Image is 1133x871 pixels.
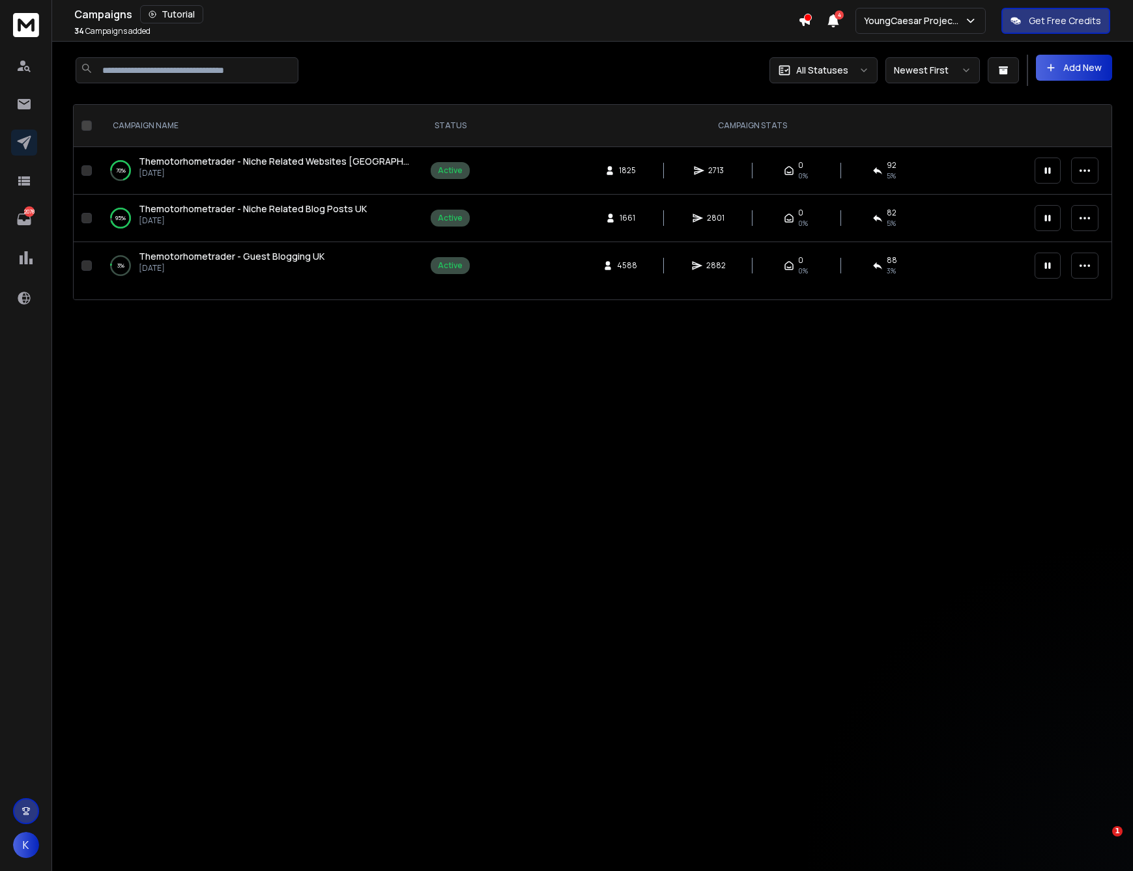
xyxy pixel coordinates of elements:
[97,147,423,195] td: 70%Themotorhometrader - Niche Related Websites [GEOGRAPHIC_DATA][DATE]
[1036,55,1112,81] button: Add New
[74,26,151,36] p: Campaigns added
[116,164,126,177] p: 70 %
[619,165,636,176] span: 1825
[139,250,324,262] span: Themotorhometrader - Guest Blogging UK
[97,242,423,290] td: 3%Themotorhometrader - Guest Blogging UK[DATE]
[117,259,124,272] p: 3 %
[139,155,446,167] span: Themotorhometrader - Niche Related Websites [GEOGRAPHIC_DATA]
[864,14,964,27] p: YoungCaesar Projects
[617,260,637,271] span: 4588
[11,206,37,232] a: 2078
[139,215,367,226] p: [DATE]
[887,171,896,181] span: 5 %
[1085,826,1117,857] iframe: Intercom live chat
[796,64,848,77] p: All Statuses
[438,213,463,223] div: Active
[887,255,897,266] span: 88
[620,213,635,223] span: 1661
[139,155,410,168] a: Themotorhometrader - Niche Related Websites [GEOGRAPHIC_DATA]
[887,218,896,228] span: 5 %
[140,5,203,23] button: Tutorial
[798,218,808,228] span: 0%
[115,212,126,225] p: 95 %
[835,10,844,20] span: 4
[139,168,410,178] p: [DATE]
[1112,826,1123,836] span: 1
[139,202,367,215] a: Themotorhometrader - Niche Related Blog Posts UK
[707,213,724,223] span: 2801
[24,206,35,217] p: 2078
[887,160,896,171] span: 92
[13,832,39,858] button: K
[438,260,463,271] div: Active
[478,105,1027,147] th: CAMPAIGN STATS
[798,208,803,218] span: 0
[887,208,896,218] span: 82
[139,263,324,273] p: [DATE]
[706,260,726,271] span: 2882
[1029,14,1101,27] p: Get Free Credits
[887,266,896,276] span: 3 %
[97,105,423,147] th: CAMPAIGN NAME
[885,57,980,83] button: Newest First
[708,165,724,176] span: 2713
[74,25,84,36] span: 34
[798,160,803,171] span: 0
[139,250,324,263] a: Themotorhometrader - Guest Blogging UK
[423,105,478,147] th: STATUS
[1001,8,1110,34] button: Get Free Credits
[74,5,798,23] div: Campaigns
[438,165,463,176] div: Active
[798,171,808,181] span: 0%
[798,255,803,266] span: 0
[97,195,423,242] td: 95%Themotorhometrader - Niche Related Blog Posts UK[DATE]
[139,202,367,215] span: Themotorhometrader - Niche Related Blog Posts UK
[798,266,808,276] span: 0%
